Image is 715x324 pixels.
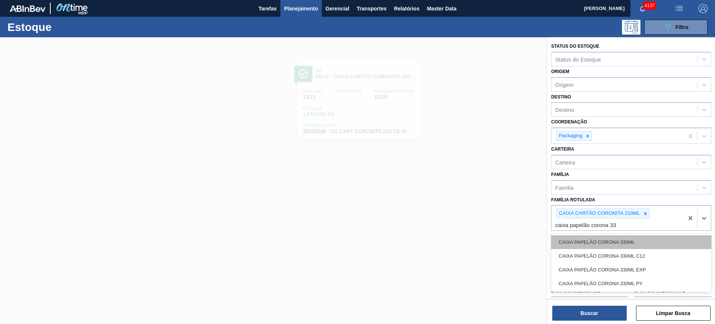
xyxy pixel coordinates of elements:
[551,147,574,152] label: Carteira
[634,296,711,311] input: dd/mm/yyyy
[7,23,119,31] h1: Estoque
[551,296,628,311] input: dd/mm/yyyy
[622,20,641,35] div: Pogramando: nenhum usuário selecionado
[551,249,711,263] div: CAIXA PAPELÃO CORONA 330ML C12
[557,209,641,218] div: CAIXA CARTÃO CORONITA 210ML
[634,288,685,293] label: Data suficiência até
[551,172,569,177] label: Família
[551,288,600,293] label: Data suficiência de
[551,119,587,125] label: Coordenação
[644,20,708,35] button: Filtro
[394,4,419,13] span: Relatórios
[630,3,654,14] button: Notificações
[357,4,387,13] span: Transportes
[699,4,708,13] img: Logout
[10,5,45,12] img: TNhmsLtSVTkK8tSr43FrP2fwEKptu5GPRR3wAAAABJRU5ErkJggg==
[258,4,277,13] span: Tarefas
[555,107,574,113] div: Destino
[675,4,684,13] img: userActions
[555,56,601,62] div: Status do Estoque
[555,184,573,191] div: Família
[551,69,569,74] label: Origem
[427,4,456,13] span: Master Data
[555,81,573,88] div: Origem
[551,235,711,249] div: CAIXA PAPELÃO CORONA 330ML
[676,24,689,30] span: Filtro
[643,1,656,10] span: 4137
[551,277,711,290] div: CAIXA PAPELÃO CORONA 330ML PY
[325,4,349,13] span: Gerencial
[551,94,571,100] label: Destino
[551,44,599,49] label: Status do Estoque
[555,159,575,165] div: Carteira
[551,197,595,202] label: Família Rotulada
[557,131,584,141] div: Packaging
[551,233,588,239] label: Material ativo
[551,263,711,277] div: CAIXA PAPELÃO CORONA 330ML EXP
[284,4,318,13] span: Planejamento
